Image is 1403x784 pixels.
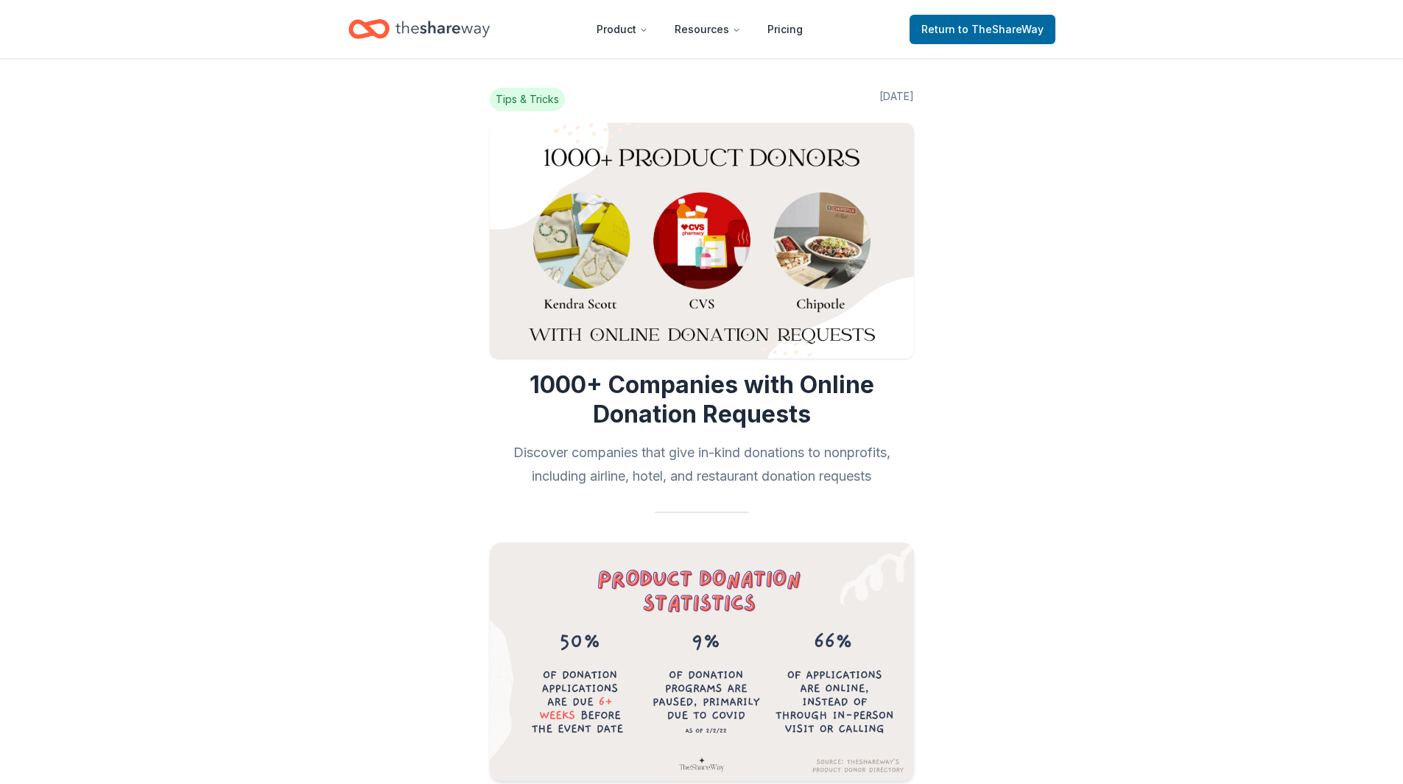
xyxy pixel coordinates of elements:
button: Product [585,15,660,44]
a: Home [348,12,490,46]
a: Pricing [756,15,815,44]
button: Resources [663,15,753,44]
span: Return [921,21,1044,38]
span: to TheShareWay [958,23,1044,35]
span: [DATE] [879,88,914,111]
img: Donation Application Statistics [490,543,914,781]
img: Image for 1000+ Companies with Online Donation Requests [490,123,914,359]
a: Returnto TheShareWay [910,15,1055,44]
h1: 1000+ Companies with Online Donation Requests [490,370,914,429]
nav: Main [585,12,815,46]
h2: Discover companies that give in-kind donations to nonprofits, including airline, hotel, and resta... [490,441,914,488]
span: Tips & Tricks [490,88,565,111]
